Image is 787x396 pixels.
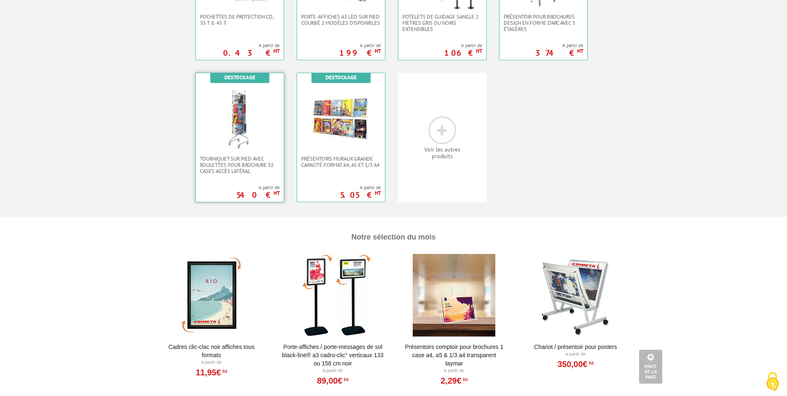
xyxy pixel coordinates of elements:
a: POTELETS DE GUIDAGE SANGLE 2 METRES GRIS OU NOIRS EXTENSIBLEs [398,14,486,32]
span: Tourniquet sur pied avec roulettes pour brochure 32 cases accès latéral [200,156,280,174]
p: 374 € [531,50,583,55]
p: À partir de [161,359,263,366]
b: Destockage [224,74,255,81]
sup: HT [461,377,468,382]
a: 11,95€HT [196,370,227,375]
sup: HT [342,377,349,382]
a: Porte-affiches A3 LED sur pied courbé 2 modèles disponibles [297,14,385,26]
span: PRÉSENTOIRS MURAUX GRANDE CAPACITÉ FORMAT A4, A5 ET 1/3 A4 [301,156,381,168]
sup: HT [221,368,227,374]
a: Porte-affiches / Porte-messages de sol Black-Line® A3 Cadro-Clic° Verticaux 133 ou 158 cm noir [282,343,384,368]
span: Pochettes de protection CD, 33 T & 45 T [200,14,280,26]
span: A partir de [444,42,482,49]
p: À partir de [403,368,505,374]
span: A partir de [340,184,381,191]
a: 350,00€HT [557,362,593,367]
sup: HT [375,190,381,197]
sup: HT [587,360,594,366]
span: Voir les autres produits [398,146,487,160]
span: Porte-affiches A3 LED sur pied courbé 2 modèles disponibles [301,14,381,26]
span: A partir de [223,42,280,49]
p: 0.43 € [219,50,280,55]
sup: HT [273,190,280,197]
a: Chariot / Présentoir pour posters [525,343,627,351]
h4: Notre Sélection du mois [160,225,627,250]
a: Cadres clic-clac noir affiches tous formats [161,343,263,359]
a: PRÉSENTOIRS COMPTOIR POUR BROCHURES 1 CASE A4, A5 & 1/3 A4 TRANSPARENT taymar [403,343,505,368]
sup: HT [577,47,583,55]
a: Tourniquet sur pied avec roulettes pour brochure 32 cases accès latéral [196,156,284,174]
sup: HT [375,47,381,55]
span: A partir de [535,42,583,49]
p: 5.05 € [336,192,381,197]
button: Cookies (fenêtre modale) [758,368,787,396]
p: 199 € [335,50,381,55]
a: Présentoir pour brochures design en forme d'arc avec 3 étagères [499,14,587,32]
a: PRÉSENTOIRS MURAUX GRANDE CAPACITÉ FORMAT A4, A5 ET 1/3 A4 [297,156,385,168]
a: 89,00€HT [317,378,348,383]
a: Voir les autresproduits [398,73,487,202]
img: PRÉSENTOIRS MURAUX GRANDE CAPACITÉ FORMAT A4, A5 ET 1/3 A4 [308,85,374,152]
sup: HT [476,47,482,55]
p: 106 € [440,50,482,55]
b: Destockage [326,74,357,81]
span: POTELETS DE GUIDAGE SANGLE 2 METRES GRIS OU NOIRS EXTENSIBLEs [402,14,482,32]
a: Pochettes de protection CD, 33 T & 45 T [196,14,284,26]
p: À partir de [282,368,384,374]
span: A partir de [236,184,280,191]
a: 2,29€HT [441,378,468,383]
a: Haut de la page [639,350,662,384]
p: 540 € [232,192,280,197]
span: A partir de [339,42,381,49]
img: Tourniquet sur pied avec roulettes pour brochure 32 cases accès latéral [207,85,273,152]
p: À partir de [525,351,627,358]
sup: HT [273,47,280,55]
span: Présentoir pour brochures design en forme d'arc avec 3 étagères [504,14,583,32]
img: Cookies (fenêtre modale) [762,371,783,392]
